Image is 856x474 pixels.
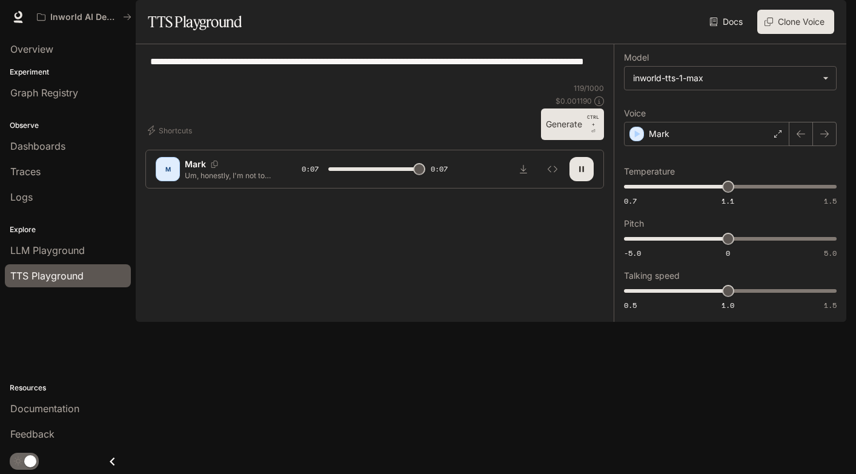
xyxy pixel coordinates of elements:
p: Um, honestly, I'm not too sure about that, but, uh, I kinda remember hearing something about it o... [185,170,273,181]
span: 1.0 [722,300,734,310]
div: inworld-tts-1-max [625,67,836,90]
p: ⏎ [587,113,599,135]
p: Inworld AI Demos [50,12,118,22]
p: Model [624,53,649,62]
p: CTRL + [587,113,599,128]
p: Pitch [624,219,644,228]
a: Docs [707,10,748,34]
button: All workspaces [32,5,137,29]
p: Talking speed [624,272,680,280]
span: -5.0 [624,248,641,258]
div: inworld-tts-1-max [633,72,817,84]
button: Inspect [540,157,565,181]
button: Shortcuts [145,121,197,140]
span: 0 [726,248,730,258]
span: 0.5 [624,300,637,310]
span: 0:07 [431,163,448,175]
span: 1.5 [824,300,837,310]
span: 0:07 [302,163,319,175]
p: $ 0.001190 [556,96,592,106]
button: Download audio [511,157,536,181]
p: Mark [649,128,669,140]
p: Mark [185,158,206,170]
button: Clone Voice [757,10,834,34]
p: 119 / 1000 [574,83,604,93]
h1: TTS Playground [148,10,242,34]
button: Copy Voice ID [206,161,223,168]
span: 5.0 [824,248,837,258]
p: Temperature [624,167,675,176]
span: 0.7 [624,196,637,206]
span: 1.1 [722,196,734,206]
button: GenerateCTRL +⏎ [541,108,604,140]
span: 1.5 [824,196,837,206]
div: M [158,159,178,179]
p: Voice [624,109,646,118]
